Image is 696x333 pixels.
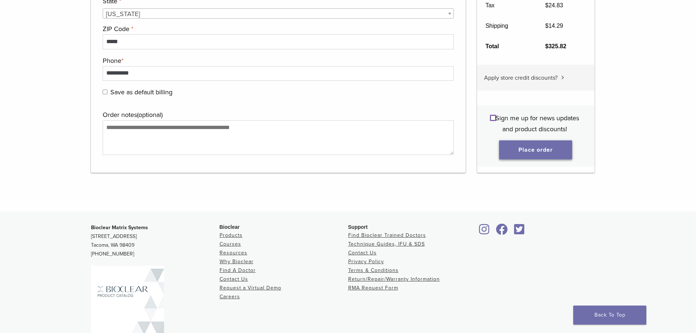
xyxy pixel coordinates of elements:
[484,74,558,82] span: Apply store credit discounts?
[348,224,368,230] span: Support
[103,55,452,66] label: Phone
[220,294,240,300] a: Careers
[220,276,248,282] a: Contact Us
[103,90,107,94] input: Save as default billing
[545,2,548,8] span: $
[103,9,454,19] span: Texas
[477,16,537,36] th: Shipping
[220,241,241,247] a: Courses
[348,250,377,256] a: Contact Us
[91,223,220,258] p: [STREET_ADDRESS] Tacoma, WA 98409 [PHONE_NUMBER]
[103,109,452,120] label: Order notes
[512,228,527,235] a: Bioclear
[348,267,399,273] a: Terms & Conditions
[348,232,426,238] a: Find Bioclear Trained Doctors
[573,306,646,325] a: Back To Top
[220,250,247,256] a: Resources
[545,23,548,29] span: $
[348,276,440,282] a: Return/Repair/Warranty Information
[561,76,564,79] img: caret.svg
[103,8,454,19] span: State
[348,241,425,247] a: Technique Guides, IFU & SDS
[348,258,384,265] a: Privacy Policy
[91,224,148,231] strong: Bioclear Matrix Systems
[220,267,256,273] a: Find A Doctor
[103,87,452,98] label: Save as default billing
[545,43,566,49] bdi: 325.82
[545,2,563,8] bdi: 24.83
[477,36,537,57] th: Total
[220,224,240,230] span: Bioclear
[545,23,563,29] bdi: 14.29
[220,258,254,265] a: Why Bioclear
[499,140,572,159] button: Place order
[137,111,163,119] span: (optional)
[348,285,398,291] a: RMA Request Form
[495,114,579,133] span: Sign me up for news updates and product discounts!
[494,228,510,235] a: Bioclear
[220,232,243,238] a: Products
[103,23,452,34] label: ZIP Code
[220,285,281,291] a: Request a Virtual Demo
[477,228,492,235] a: Bioclear
[491,116,495,120] input: Sign me up for news updates and product discounts!
[545,43,548,49] span: $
